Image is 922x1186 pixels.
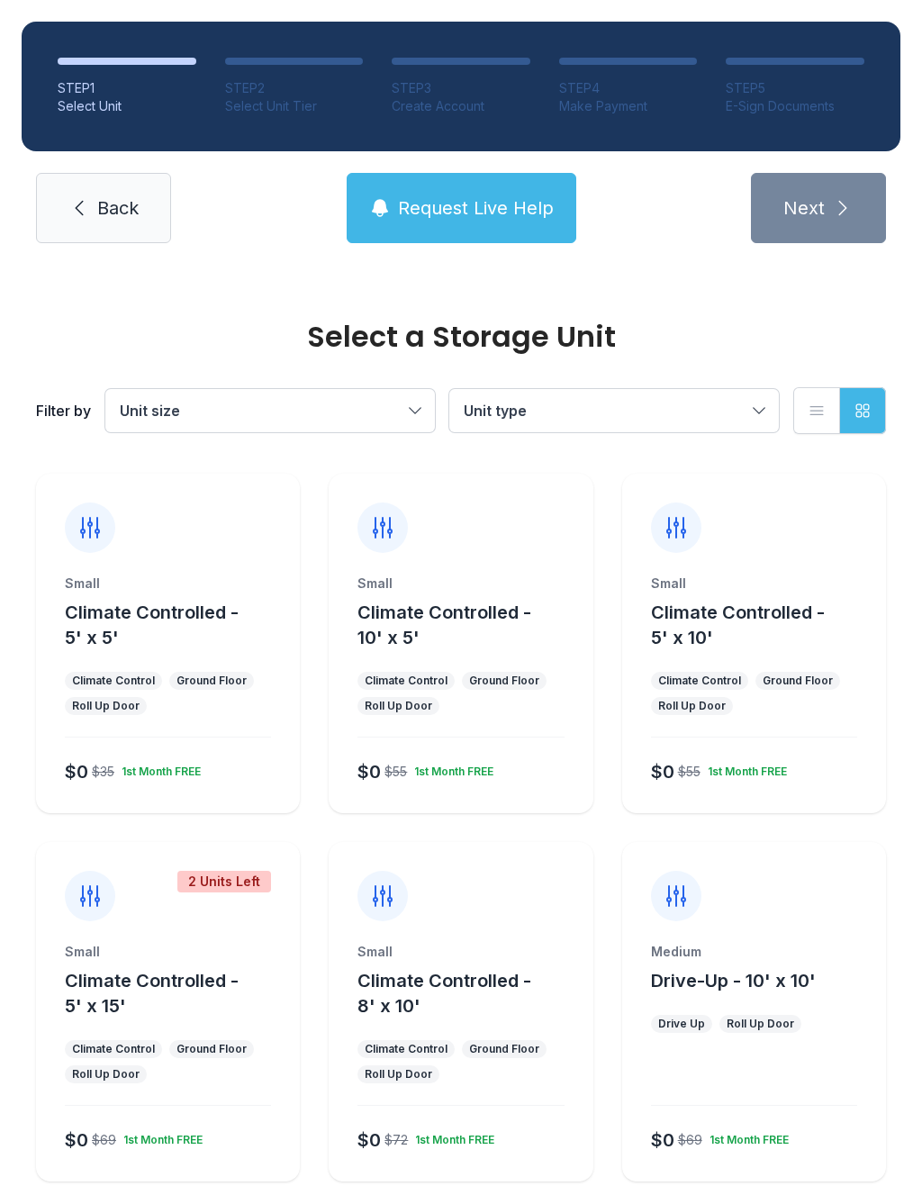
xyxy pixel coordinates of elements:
[763,674,833,688] div: Ground Floor
[97,195,139,221] span: Back
[225,97,364,115] div: Select Unit Tier
[36,400,91,421] div: Filter by
[384,763,407,781] div: $55
[651,968,816,993] button: Drive-Up - 10' x 10'
[651,943,857,961] div: Medium
[469,674,539,688] div: Ground Floor
[65,759,88,784] div: $0
[678,1131,702,1149] div: $69
[392,97,530,115] div: Create Account
[365,1067,432,1082] div: Roll Up Door
[120,402,180,420] span: Unit size
[651,759,674,784] div: $0
[116,1126,203,1147] div: 1st Month FREE
[469,1042,539,1056] div: Ground Floor
[176,674,247,688] div: Ground Floor
[72,1067,140,1082] div: Roll Up Door
[357,943,564,961] div: Small
[651,575,857,593] div: Small
[658,1017,705,1031] div: Drive Up
[65,600,293,650] button: Climate Controlled - 5' x 5'
[72,699,140,713] div: Roll Up Door
[72,1042,155,1056] div: Climate Control
[651,600,879,650] button: Climate Controlled - 5' x 10'
[114,757,201,779] div: 1st Month FREE
[65,968,293,1019] button: Climate Controlled - 5' x 15'
[726,97,864,115] div: E-Sign Documents
[398,195,554,221] span: Request Live Help
[65,943,271,961] div: Small
[701,757,787,779] div: 1st Month FREE
[65,970,239,1017] span: Climate Controlled - 5' x 15'
[559,79,698,97] div: STEP 4
[225,79,364,97] div: STEP 2
[702,1126,789,1147] div: 1st Month FREE
[464,402,527,420] span: Unit type
[36,322,886,351] div: Select a Storage Unit
[92,763,114,781] div: $35
[357,759,381,784] div: $0
[92,1131,116,1149] div: $69
[58,97,196,115] div: Select Unit
[357,602,531,648] span: Climate Controlled - 10' x 5'
[365,674,447,688] div: Climate Control
[65,602,239,648] span: Climate Controlled - 5' x 5'
[658,674,741,688] div: Climate Control
[783,195,825,221] span: Next
[357,970,531,1017] span: Climate Controlled - 8' x 10'
[65,1127,88,1153] div: $0
[678,763,701,781] div: $55
[726,79,864,97] div: STEP 5
[72,674,155,688] div: Climate Control
[384,1131,408,1149] div: $72
[365,1042,447,1056] div: Climate Control
[176,1042,247,1056] div: Ground Floor
[449,389,779,432] button: Unit type
[658,699,726,713] div: Roll Up Door
[727,1017,794,1031] div: Roll Up Door
[392,79,530,97] div: STEP 3
[365,699,432,713] div: Roll Up Door
[408,1126,494,1147] div: 1st Month FREE
[407,757,493,779] div: 1st Month FREE
[651,970,816,991] span: Drive-Up - 10' x 10'
[357,600,585,650] button: Climate Controlled - 10' x 5'
[65,575,271,593] div: Small
[357,575,564,593] div: Small
[177,871,271,892] div: 2 Units Left
[357,1127,381,1153] div: $0
[105,389,435,432] button: Unit size
[559,97,698,115] div: Make Payment
[357,968,585,1019] button: Climate Controlled - 8' x 10'
[651,1127,674,1153] div: $0
[58,79,196,97] div: STEP 1
[651,602,825,648] span: Climate Controlled - 5' x 10'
